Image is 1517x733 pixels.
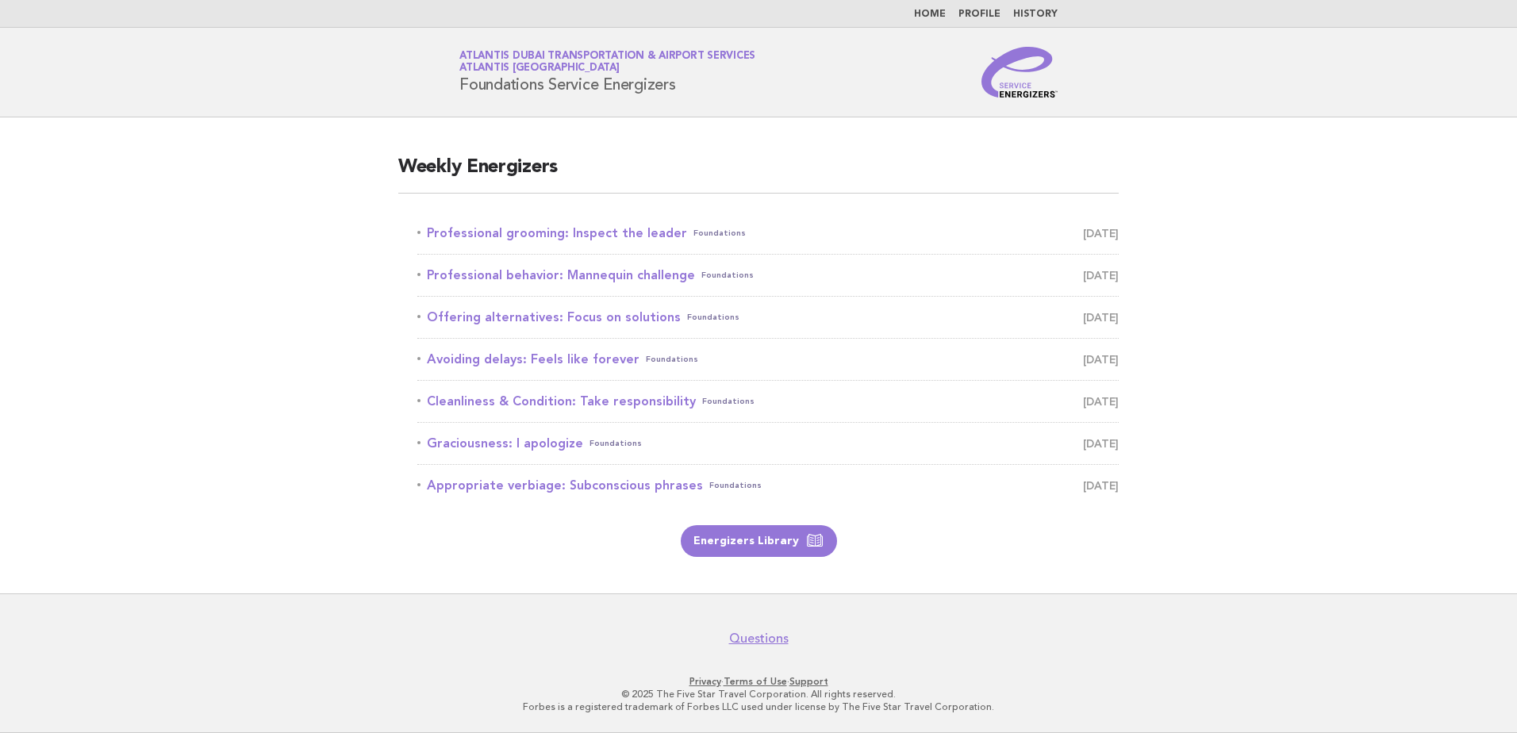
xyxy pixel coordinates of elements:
[459,63,620,74] span: Atlantis [GEOGRAPHIC_DATA]
[417,222,1119,244] a: Professional grooming: Inspect the leaderFoundations [DATE]
[646,348,698,370] span: Foundations
[1083,474,1119,497] span: [DATE]
[724,676,787,687] a: Terms of Use
[459,51,755,73] a: Atlantis Dubai Transportation & Airport ServicesAtlantis [GEOGRAPHIC_DATA]
[687,306,739,328] span: Foundations
[1013,10,1058,19] a: History
[693,222,746,244] span: Foundations
[417,474,1119,497] a: Appropriate verbiage: Subconscious phrasesFoundations [DATE]
[789,676,828,687] a: Support
[1083,348,1119,370] span: [DATE]
[1083,432,1119,455] span: [DATE]
[273,700,1244,713] p: Forbes is a registered trademark of Forbes LLC used under license by The Five Star Travel Corpora...
[590,432,642,455] span: Foundations
[273,688,1244,700] p: © 2025 The Five Star Travel Corporation. All rights reserved.
[398,155,1119,194] h2: Weekly Energizers
[1083,306,1119,328] span: [DATE]
[1083,390,1119,413] span: [DATE]
[709,474,762,497] span: Foundations
[1083,264,1119,286] span: [DATE]
[689,676,721,687] a: Privacy
[981,47,1058,98] img: Service Energizers
[1083,222,1119,244] span: [DATE]
[681,525,837,557] a: Energizers Library
[701,264,754,286] span: Foundations
[914,10,946,19] a: Home
[459,52,755,93] h1: Foundations Service Energizers
[417,432,1119,455] a: Graciousness: I apologizeFoundations [DATE]
[273,675,1244,688] p: · ·
[702,390,755,413] span: Foundations
[417,264,1119,286] a: Professional behavior: Mannequin challengeFoundations [DATE]
[958,10,1000,19] a: Profile
[729,631,789,647] a: Questions
[417,348,1119,370] a: Avoiding delays: Feels like foreverFoundations [DATE]
[417,306,1119,328] a: Offering alternatives: Focus on solutionsFoundations [DATE]
[417,390,1119,413] a: Cleanliness & Condition: Take responsibilityFoundations [DATE]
